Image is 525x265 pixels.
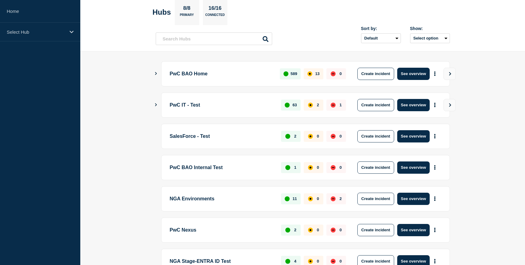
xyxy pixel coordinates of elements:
p: 2 [294,134,296,138]
input: Search Hubs [156,32,272,45]
p: 1 [294,165,296,170]
p: 2 [294,228,296,232]
div: affected [308,196,313,201]
div: up [285,196,290,201]
div: up [285,259,290,264]
button: Create incident [357,224,394,236]
button: More actions [431,131,439,142]
button: See overview [397,68,430,80]
p: 13 [315,71,319,76]
div: down [331,134,336,139]
button: Select option [410,33,450,43]
div: up [285,103,290,108]
p: Primary [180,13,194,20]
p: Connected [205,13,225,20]
p: PwC BAO Home [170,68,273,80]
p: 0 [340,71,342,76]
div: affected [308,228,313,233]
button: More actions [431,162,439,173]
button: More actions [431,224,439,236]
div: affected [308,165,313,170]
div: down [331,196,336,201]
div: affected [308,134,313,139]
button: View [443,99,456,111]
div: down [331,165,336,170]
p: 11 [292,196,297,201]
div: down [331,228,336,233]
button: Create incident [357,99,394,111]
div: down [331,71,336,76]
button: More actions [431,68,439,79]
button: See overview [397,193,430,205]
button: See overview [397,224,430,236]
p: 0 [317,196,319,201]
div: down [331,259,336,264]
p: PwC IT - Test [170,99,274,111]
button: Show Connected Hubs [154,71,158,76]
p: PwC Nexus [170,224,274,236]
p: 63 [292,103,297,107]
button: Create incident [357,161,394,174]
p: 1 [340,103,342,107]
button: See overview [397,99,430,111]
p: 0 [317,259,319,263]
button: Create incident [357,130,394,142]
button: More actions [431,99,439,111]
p: SalesForce - Test [170,130,274,142]
div: Sort by: [361,26,401,31]
p: 589 [291,71,297,76]
p: 0 [317,134,319,138]
p: 0 [340,165,342,170]
button: Create incident [357,193,394,205]
div: down [331,103,336,108]
p: 0 [317,228,319,232]
div: up [283,71,288,76]
h2: Hubs [153,8,171,17]
button: More actions [431,193,439,204]
p: NGA Environments [170,193,274,205]
p: 0 [340,134,342,138]
p: 0 [340,259,342,263]
div: Show: [410,26,450,31]
button: View [443,68,456,80]
button: See overview [397,130,430,142]
div: up [285,134,290,139]
div: affected [307,71,312,76]
button: Create incident [357,68,394,80]
p: 0 [317,165,319,170]
p: 2 [340,196,342,201]
p: 4 [294,259,296,263]
div: affected [308,103,313,108]
p: 2 [317,103,319,107]
button: See overview [397,161,430,174]
p: 8/8 [181,5,193,13]
p: 16/16 [206,5,224,13]
div: up [285,228,290,233]
p: 0 [340,228,342,232]
button: Show Connected Hubs [154,103,158,107]
select: Sort by [361,33,401,43]
p: Select Hub [7,29,66,35]
div: up [285,165,290,170]
div: affected [308,259,313,264]
p: PwC BAO Internal Test [170,161,274,174]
